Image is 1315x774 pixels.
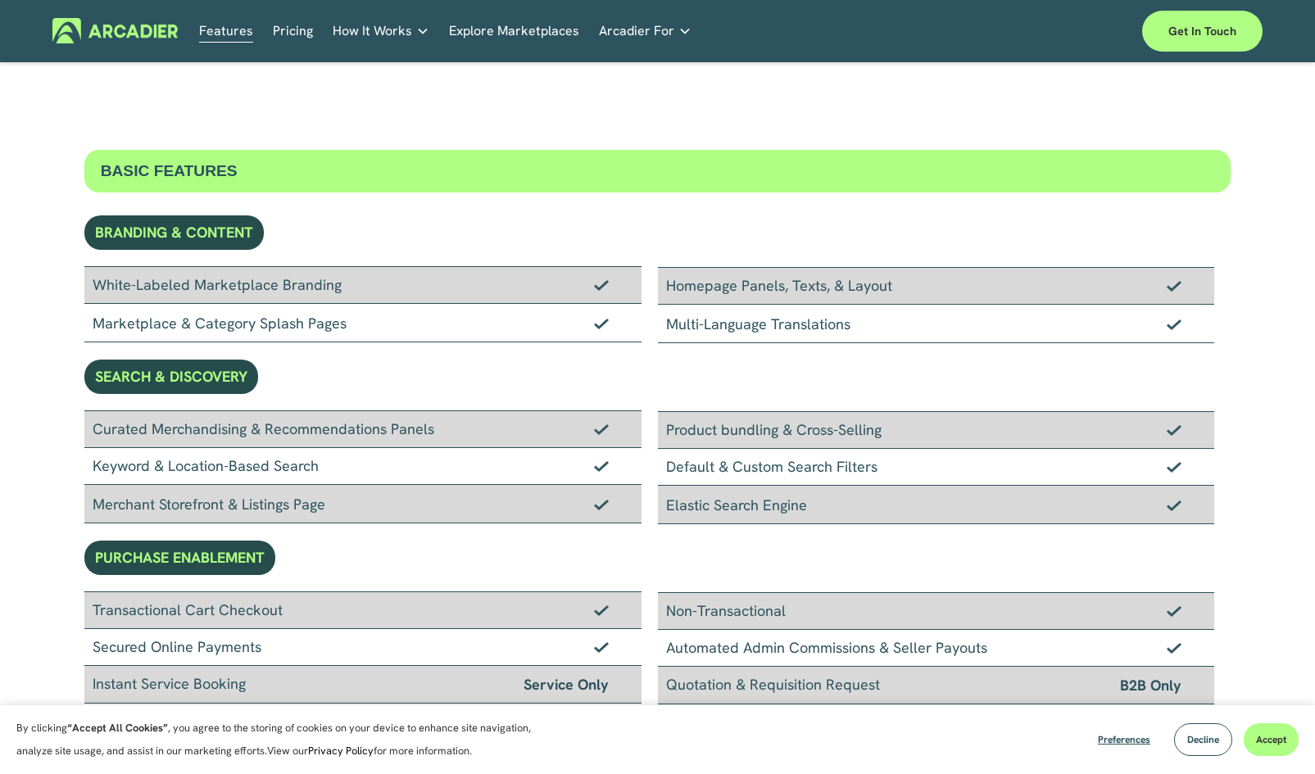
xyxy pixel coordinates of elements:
img: Checkmark [594,460,609,472]
span: Decline [1187,733,1219,746]
img: Checkmark [594,423,609,435]
img: Checkmark [1167,500,1181,511]
img: Checkmark [594,641,609,653]
img: Checkmark [1167,605,1181,617]
a: Get in touch [1142,11,1263,52]
strong: “Accept All Cookies” [67,721,168,735]
img: Checkmark [594,499,609,510]
img: Checkmark [594,279,609,291]
div: Transactional Cart Checkout [84,591,642,629]
img: Checkmark [1167,319,1181,330]
div: SEARCH & DISCOVERY [84,360,258,394]
div: Secured Online Payments [84,629,642,666]
span: Service Only [524,672,609,696]
div: Discount & Coupon Generator [658,704,1215,743]
div: PURCHASE ENABLEMENT [84,541,275,575]
span: Arcadier For [599,20,674,43]
div: Quotation & Requisition Request [658,667,1215,704]
a: Explore Marketplaces [449,18,579,43]
a: Privacy Policy [308,744,374,758]
div: Default & Custom Search Filters [658,449,1215,486]
div: Automated Admin Commissions & Seller Payouts [658,630,1215,667]
div: Homepage Panels, Texts, & Layout [658,267,1215,305]
a: Pricing [273,18,313,43]
img: Checkmark [1167,642,1181,654]
div: Keyword & Location-Based Search [84,448,642,485]
div: Non-Transactional [658,592,1215,630]
img: Checkmark [1167,280,1181,292]
button: Accept [1244,723,1299,756]
div: Multi-Language Translations [658,305,1215,343]
a: folder dropdown [333,18,429,43]
p: By clicking , you agree to the storing of cookies on your device to enhance site navigation, anal... [16,717,549,763]
div: Addition of Sales Tax/GST [84,704,642,742]
div: White-Labeled Marketplace Branding [84,266,642,304]
span: Accept [1256,733,1286,746]
span: Preferences [1098,733,1150,746]
div: Product bundling & Cross-Selling [658,411,1215,449]
div: Merchant Storefront & Listings Page [84,485,642,523]
img: Checkmark [594,604,609,616]
div: Elastic Search Engine [658,486,1215,524]
a: folder dropdown [599,18,692,43]
div: Curated Merchandising & Recommendations Panels [84,410,642,448]
img: Checkmark [594,318,609,329]
div: Marketplace & Category Splash Pages [84,304,642,342]
button: Decline [1174,723,1232,756]
img: Arcadier [52,18,178,43]
a: Features [199,18,253,43]
div: BRANDING & CONTENT [84,215,264,250]
span: B2B Only [1120,673,1181,697]
div: Instant Service Booking [84,666,642,704]
img: Checkmark [1167,461,1181,473]
img: Checkmark [1167,424,1181,436]
button: Preferences [1086,723,1163,756]
span: How It Works [333,20,412,43]
div: BASIC FEATURES [84,150,1231,192]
